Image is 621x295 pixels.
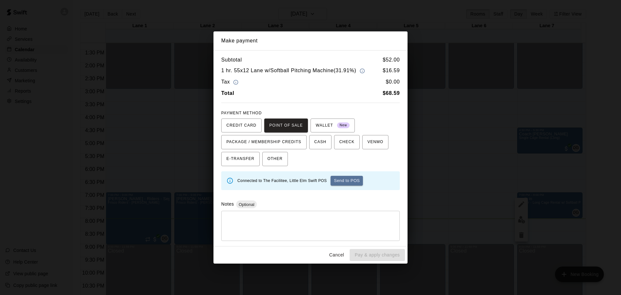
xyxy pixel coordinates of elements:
[383,56,400,64] h6: $ 52.00
[221,119,262,133] button: CREDIT CARD
[264,119,308,133] button: POINT OF SALE
[221,152,260,166] button: E-TRANSFER
[339,137,354,147] span: CHECK
[221,201,234,207] label: Notes
[337,121,350,130] span: New
[269,120,303,131] span: POINT OF SALE
[314,137,326,147] span: CASH
[310,119,355,133] button: WALLET New
[362,135,388,149] button: VENMO
[221,66,366,75] h6: 1 hr. 55x12 Lane w/Softball Pitching Machine ( 31.91% )
[383,90,400,96] b: $ 68.59
[267,154,283,164] span: OTHER
[213,31,408,50] h2: Make payment
[367,137,383,147] span: VENMO
[334,135,360,149] button: CHECK
[221,90,234,96] b: Total
[236,202,257,207] span: Optional
[237,178,327,183] span: Connected to The Facilitee, Little Elm Swift POS
[221,135,307,149] button: PACKAGE / MEMBERSHIP CREDITS
[331,176,363,186] button: Send to POS
[226,137,301,147] span: PACKAGE / MEMBERSHIP CREDITS
[226,120,256,131] span: CREDIT CARD
[383,66,400,75] h6: $ 16.59
[309,135,332,149] button: CASH
[221,56,242,64] h6: Subtotal
[316,120,350,131] span: WALLET
[326,249,347,261] button: Cancel
[262,152,288,166] button: OTHER
[386,78,400,86] h6: $ 0.00
[221,78,240,86] h6: Tax
[221,111,262,115] span: PAYMENT METHOD
[226,154,255,164] span: E-TRANSFER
